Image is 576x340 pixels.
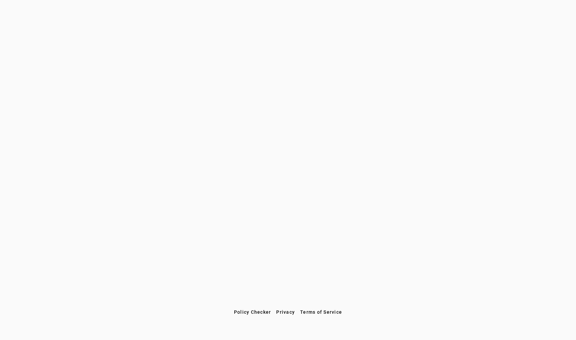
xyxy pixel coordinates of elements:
[276,309,295,315] span: Privacy
[297,306,345,318] button: Terms of Service
[300,309,342,315] span: Terms of Service
[231,306,274,318] button: Policy Checker
[274,306,297,318] button: Privacy
[234,309,271,315] span: Policy Checker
